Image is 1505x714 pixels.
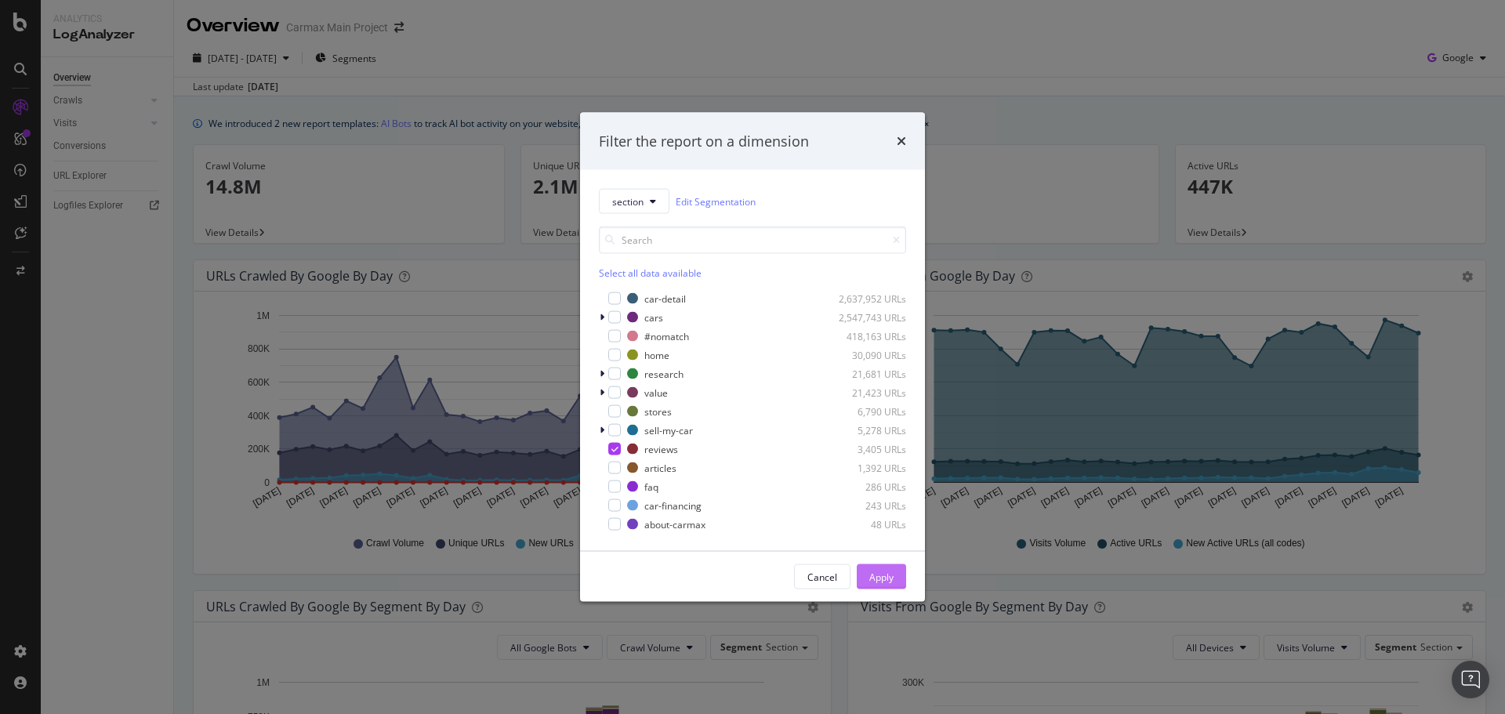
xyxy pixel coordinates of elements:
div: Cancel [807,570,837,583]
div: 1,392 URLs [829,461,906,474]
div: Filter the report on a dimension [599,131,809,151]
div: 5,278 URLs [829,423,906,437]
div: research [644,367,684,380]
div: 3,405 URLs [829,442,906,455]
div: stores [644,404,672,418]
div: reviews [644,442,678,455]
button: Cancel [794,564,850,589]
div: 21,423 URLs [829,386,906,399]
div: sell-my-car [644,423,693,437]
span: section [612,194,644,208]
a: Edit Segmentation [676,193,756,209]
div: 6,790 URLs [829,404,906,418]
div: cars [644,310,663,324]
div: 2,637,952 URLs [829,292,906,305]
div: car-financing [644,498,702,512]
div: modal [580,112,925,602]
div: 286 URLs [829,480,906,493]
div: 2,547,743 URLs [829,310,906,324]
div: 243 URLs [829,498,906,512]
div: 21,681 URLs [829,367,906,380]
div: 418,163 URLs [829,329,906,343]
div: Apply [869,570,894,583]
div: Select all data available [599,266,906,280]
div: 48 URLs [829,517,906,531]
div: value [644,386,668,399]
div: home [644,348,669,361]
div: faq [644,480,658,493]
button: section [599,189,669,214]
div: about-carmax [644,517,705,531]
div: articles [644,461,676,474]
div: Open Intercom Messenger [1452,661,1489,698]
button: Apply [857,564,906,589]
div: car-detail [644,292,686,305]
div: #nomatch [644,329,689,343]
div: 30,090 URLs [829,348,906,361]
div: times [897,131,906,151]
input: Search [599,227,906,254]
